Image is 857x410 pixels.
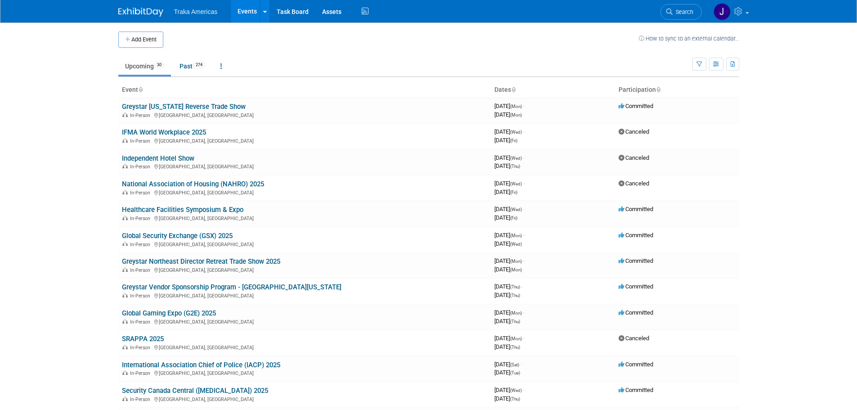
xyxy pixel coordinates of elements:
span: [DATE] [494,387,525,393]
div: [GEOGRAPHIC_DATA], [GEOGRAPHIC_DATA] [122,137,487,144]
span: In-Person [130,319,153,325]
span: (Wed) [510,207,522,212]
span: [DATE] [494,361,522,368]
span: (Wed) [510,130,522,135]
div: [GEOGRAPHIC_DATA], [GEOGRAPHIC_DATA] [122,162,487,170]
span: [DATE] [494,206,525,212]
span: (Thu) [510,345,520,350]
span: [DATE] [494,232,525,239]
span: - [523,206,525,212]
span: Committed [619,283,653,290]
div: [GEOGRAPHIC_DATA], [GEOGRAPHIC_DATA] [122,343,487,351]
span: - [523,387,525,393]
span: - [523,257,525,264]
span: - [523,128,525,135]
a: Greystar Vendor Sponsorship Program - [GEOGRAPHIC_DATA][US_STATE] [122,283,341,291]
a: Upcoming30 [118,58,171,75]
span: (Wed) [510,388,522,393]
img: In-Person Event [122,242,128,246]
span: Search [673,9,693,15]
img: In-Person Event [122,190,128,194]
span: In-Person [130,164,153,170]
span: In-Person [130,370,153,376]
a: Global Security Exchange (GSX) 2025 [122,232,233,240]
span: - [523,103,525,109]
span: 30 [154,62,164,68]
span: In-Person [130,216,153,221]
span: In-Person [130,293,153,299]
span: (Tue) [510,370,520,375]
span: (Mon) [510,104,522,109]
a: Past274 [173,58,212,75]
th: Dates [491,82,615,98]
a: Greystar [US_STATE] Reverse Trade Show [122,103,246,111]
span: In-Person [130,113,153,118]
div: [GEOGRAPHIC_DATA], [GEOGRAPHIC_DATA] [122,266,487,273]
a: Sort by Start Date [511,86,516,93]
span: (Fri) [510,216,517,221]
span: [DATE] [494,266,522,273]
a: Sort by Participation Type [656,86,660,93]
span: Committed [619,361,653,368]
img: In-Person Event [122,370,128,375]
span: (Mon) [510,311,522,315]
span: In-Person [130,242,153,248]
span: Committed [619,257,653,264]
span: [DATE] [494,214,517,221]
div: [GEOGRAPHIC_DATA], [GEOGRAPHIC_DATA] [122,240,487,248]
div: [GEOGRAPHIC_DATA], [GEOGRAPHIC_DATA] [122,111,487,118]
span: [DATE] [494,283,523,290]
span: [DATE] [494,309,525,316]
span: [DATE] [494,154,525,161]
span: (Fri) [510,138,517,143]
span: - [523,154,525,161]
a: Independent Hotel Show [122,154,194,162]
img: In-Person Event [122,216,128,220]
div: [GEOGRAPHIC_DATA], [GEOGRAPHIC_DATA] [122,189,487,196]
span: - [523,180,525,187]
img: In-Person Event [122,138,128,143]
img: In-Person Event [122,345,128,349]
span: [DATE] [494,343,520,350]
span: [DATE] [494,335,525,342]
span: [DATE] [494,395,520,402]
span: Canceled [619,128,649,135]
span: - [521,283,523,290]
img: In-Person Event [122,293,128,297]
a: Security Canada Central ([MEDICAL_DATA]) 2025 [122,387,268,395]
span: [DATE] [494,128,525,135]
th: Participation [615,82,739,98]
th: Event [118,82,491,98]
img: In-Person Event [122,164,128,168]
span: (Thu) [510,396,520,401]
span: - [523,335,525,342]
span: [DATE] [494,189,517,195]
img: In-Person Event [122,267,128,272]
a: How to sync to an external calendar... [639,35,739,42]
span: 274 [193,62,205,68]
span: [DATE] [494,318,520,324]
span: [DATE] [494,162,520,169]
span: In-Person [130,345,153,351]
span: [DATE] [494,292,520,298]
a: Healthcare Facilities Symposium & Expo [122,206,243,214]
span: [DATE] [494,180,525,187]
img: In-Person Event [122,113,128,117]
div: [GEOGRAPHIC_DATA], [GEOGRAPHIC_DATA] [122,318,487,325]
span: (Mon) [510,336,522,341]
a: Global Gaming Expo (G2E) 2025 [122,309,216,317]
span: (Wed) [510,156,522,161]
span: Canceled [619,154,649,161]
span: (Thu) [510,319,520,324]
span: (Thu) [510,164,520,169]
a: SRAPPA 2025 [122,335,164,343]
span: (Mon) [510,113,522,117]
span: (Wed) [510,242,522,247]
span: In-Person [130,138,153,144]
span: Canceled [619,335,649,342]
span: Committed [619,309,653,316]
span: (Thu) [510,293,520,298]
span: - [520,361,522,368]
img: In-Person Event [122,319,128,324]
a: Search [660,4,702,20]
